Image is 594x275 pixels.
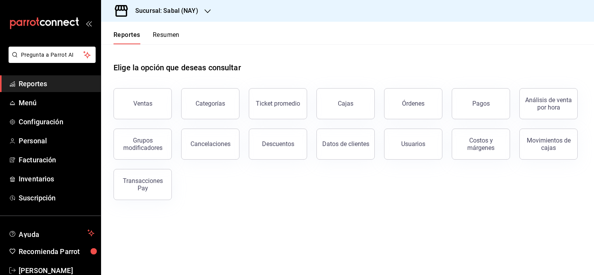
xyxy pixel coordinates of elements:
[249,88,307,119] button: Ticket promedio
[9,47,96,63] button: Pregunta a Parrot AI
[457,137,505,151] div: Costos y márgenes
[401,140,425,148] div: Usuarios
[322,140,369,148] div: Datos de clientes
[472,100,490,107] div: Pagos
[114,169,172,200] button: Transacciones Pay
[384,88,442,119] button: Órdenes
[19,246,94,257] span: Recomienda Parrot
[196,100,225,107] div: Categorías
[119,177,167,192] div: Transacciones Pay
[519,88,578,119] button: Análisis de venta por hora
[262,140,294,148] div: Descuentos
[153,31,180,44] button: Resumen
[21,51,84,59] span: Pregunta a Parrot AI
[5,56,96,64] a: Pregunta a Parrot AI
[86,20,92,26] button: open_drawer_menu
[19,193,94,203] span: Suscripción
[316,88,375,119] a: Cajas
[133,100,152,107] div: Ventas
[19,174,94,184] span: Inventarios
[114,62,241,73] h1: Elige la opción que deseas consultar
[524,137,573,151] div: Movimientos de cajas
[114,129,172,160] button: Grupos modificadores
[524,96,573,111] div: Análisis de venta por hora
[338,99,354,108] div: Cajas
[114,31,140,44] button: Reportes
[114,88,172,119] button: Ventas
[256,100,300,107] div: Ticket promedio
[452,129,510,160] button: Costos y márgenes
[316,129,375,160] button: Datos de clientes
[249,129,307,160] button: Descuentos
[519,129,578,160] button: Movimientos de cajas
[19,117,94,127] span: Configuración
[129,6,198,16] h3: Sucursal: Sabal (NAY)
[452,88,510,119] button: Pagos
[19,136,94,146] span: Personal
[181,88,239,119] button: Categorías
[19,78,94,89] span: Reportes
[19,155,94,165] span: Facturación
[19,97,94,108] span: Menú
[181,129,239,160] button: Cancelaciones
[190,140,231,148] div: Cancelaciones
[384,129,442,160] button: Usuarios
[114,31,180,44] div: navigation tabs
[119,137,167,151] div: Grupos modificadores
[402,100,425,107] div: Órdenes
[19,228,84,238] span: Ayuda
